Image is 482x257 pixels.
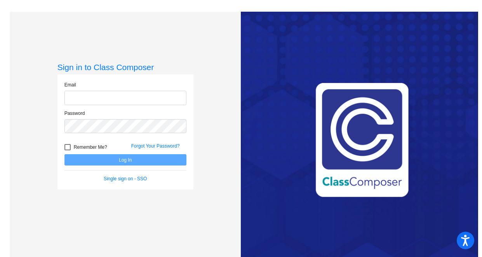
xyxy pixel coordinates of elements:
span: Remember Me? [74,143,107,152]
label: Password [64,110,85,117]
h3: Sign in to Class Composer [57,62,193,72]
a: Single sign on - SSO [104,176,147,181]
button: Log In [64,154,186,165]
label: Email [64,81,76,88]
a: Forgot Your Password? [131,143,180,149]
